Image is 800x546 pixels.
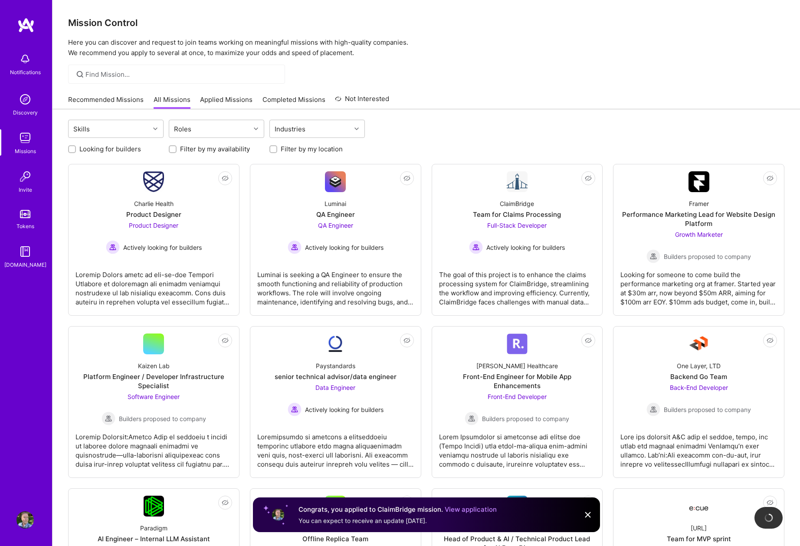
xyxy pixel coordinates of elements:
i: icon Chevron [354,127,359,131]
a: Company Logo[PERSON_NAME] HealthcareFront-End Engineer for Mobile App EnhancementsFront-End Devel... [439,333,596,471]
a: Completed Missions [262,95,325,109]
i: icon EyeClosed [222,337,229,344]
a: Kaizen LabPlatform Engineer / Developer Infrastructure SpecialistSoftware Engineer Builders propo... [75,333,232,471]
span: Front-End Developer [488,393,547,400]
div: senior technical advisor/data engineer [275,372,397,381]
img: Company Logo [325,333,346,354]
img: bell [16,50,34,68]
span: Actively looking for builders [123,243,202,252]
img: Company Logo [689,171,709,192]
a: Applied Missions [200,95,252,109]
a: Company LogoPaystandardssenior technical advisor/data engineerData Engineer Actively looking for ... [257,333,414,471]
a: Company LogoCharlie HealthProduct DesignerProduct Designer Actively looking for buildersActively ... [75,171,232,308]
img: teamwork [16,129,34,147]
div: Skills [71,123,92,135]
div: Lorem Ipsumdolor si ametconse adi elitse doe (Tempo Incidi) utla etdol-ma-aliqua enim-admini veni... [439,425,596,469]
div: Platform Engineer / Developer Infrastructure Specialist [75,372,232,390]
div: Front-End Engineer for Mobile App Enhancements [439,372,596,390]
div: Team for Claims Processing [473,210,561,219]
img: Actively looking for builders [106,240,120,254]
img: Builders proposed to company [465,412,479,425]
div: QA Engineer [316,210,355,219]
div: Roles [172,123,193,135]
div: Tokens [16,222,34,231]
img: Company Logo [507,333,528,354]
i: icon EyeClosed [222,175,229,182]
a: Not Interested [335,94,389,109]
span: Actively looking for builders [486,243,565,252]
img: Close [583,510,593,520]
span: Builders proposed to company [664,405,751,414]
img: Actively looking for builders [288,402,302,416]
div: You can expect to receive an update [DATE]. [298,517,497,525]
img: Company Logo [689,333,709,354]
span: Builders proposed to company [119,414,206,423]
div: Loremip Dolors ametc ad eli-se-doe Tempori Utlabore et doloremagn ali enimadm veniamqui nostrudex... [75,263,232,307]
span: Full-Stack Developer [487,222,547,229]
img: Builders proposed to company [102,412,115,425]
a: All Missions [154,95,190,109]
label: Filter by my location [281,144,343,154]
img: guide book [16,243,34,260]
span: Actively looking for builders [305,243,384,252]
input: Find Mission... [85,70,279,79]
div: ClaimBridge [500,199,534,208]
img: Company Logo [507,171,528,192]
span: Data Engineer [315,384,355,391]
div: Kaizen Lab [138,361,170,370]
img: loading [764,513,774,523]
img: logo [17,17,35,33]
img: Company Logo [689,498,709,514]
div: Luminai is seeking a QA Engineer to ensure the smooth functioning and reliability of production w... [257,263,414,307]
i: icon EyeClosed [767,499,774,506]
div: Loremip Dolorsit:Ametco Adip el seddoeiu t incidi ut laboree dolore magnaali enimadmi ve quisnost... [75,425,232,469]
div: Paystandards [316,361,355,370]
div: Notifications [10,68,41,77]
i: icon EyeClosed [403,337,410,344]
div: Framer [689,199,709,208]
img: discovery [16,91,34,108]
div: [DOMAIN_NAME] [4,260,46,269]
img: User profile [271,508,285,522]
div: Luminai [325,199,346,208]
span: Growth Marketer [675,231,723,238]
a: User Avatar [14,511,36,529]
div: Backend Go Team [670,372,727,381]
img: Company Logo [144,496,164,517]
i: icon EyeClosed [222,499,229,506]
label: Filter by my availability [180,144,250,154]
span: Builders proposed to company [482,414,569,423]
i: icon EyeClosed [403,175,410,182]
div: Industries [272,123,308,135]
img: Builders proposed to company [646,402,660,416]
div: One Layer, LTD [677,361,721,370]
div: Invite [19,185,32,194]
span: QA Engineer [318,222,353,229]
span: Back-End Developer [670,384,728,391]
img: Builders proposed to company [646,249,660,263]
img: Company Logo [325,171,346,192]
img: Actively looking for builders [469,240,483,254]
h3: Mission Control [68,17,784,28]
div: Looking for someone to come build the performance marketing org at framer. Started year at $30m a... [620,263,777,307]
div: Lore ips dolorsit A&C adip el seddoe, tempo, inc utlab etd magnaal enimadmi VenIamqu’n exer ullam... [620,425,777,469]
img: tokens [20,210,30,218]
span: Product Designer [129,222,178,229]
i: icon Chevron [153,127,157,131]
div: Charlie Health [134,199,174,208]
i: icon SearchGrey [75,69,85,79]
div: Product Designer [126,210,181,219]
a: View application [445,505,497,513]
a: Company LogoFramerPerformance Marketing Lead for Website Design PlatformGrowth Marketer Builders ... [620,171,777,308]
div: The goal of this project is to enhance the claims processing system for ClaimBridge, streamlining... [439,263,596,307]
i: icon EyeClosed [585,337,592,344]
label: Looking for builders [79,144,141,154]
a: Company LogoOne Layer, LTDBackend Go TeamBack-End Developer Builders proposed to companyBuilders ... [620,333,777,471]
i: icon EyeClosed [767,337,774,344]
i: icon EyeClosed [585,175,592,182]
a: Recommended Missions [68,95,144,109]
div: [PERSON_NAME] Healthcare [476,361,558,370]
span: Actively looking for builders [305,405,384,414]
i: icon Chevron [254,127,258,131]
span: Software Engineer [128,393,180,400]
